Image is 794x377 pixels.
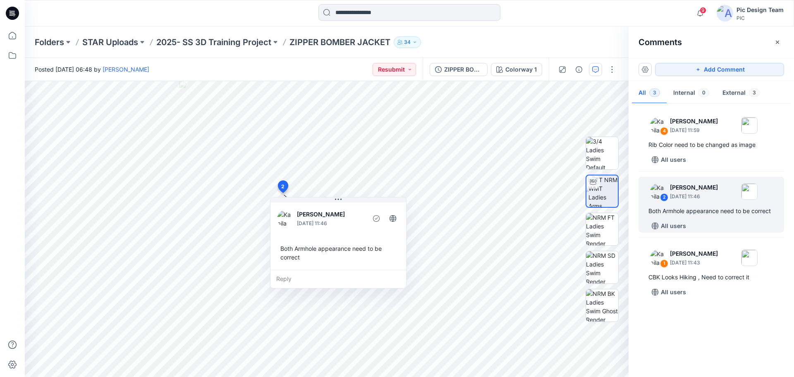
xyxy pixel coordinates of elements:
button: External [716,83,766,104]
div: Both Armhole appearance need to be correct [277,241,399,265]
a: [PERSON_NAME] [103,66,149,73]
p: [DATE] 11:43 [670,259,718,267]
img: TT NRM WMT Ladies Arms Down [588,175,618,207]
div: Colorway 1 [505,65,537,74]
a: STAR Uploads [82,36,138,48]
img: 3/4 Ladies Swim Default [586,137,618,169]
span: Posted [DATE] 06:48 by [35,65,149,74]
button: All users [648,219,689,233]
img: NRM SD Ladies Swim Render [586,251,618,283]
span: 9 [700,7,706,14]
div: Pic Design Team [737,5,784,15]
div: PIC [737,15,784,21]
button: Add Comment [655,63,784,76]
img: NRM FT Ladies Swim Render [586,213,618,245]
span: 0 [698,89,709,97]
p: ZIPPER BOMBER JACKET [289,36,390,48]
span: 2 [281,183,285,190]
img: NRM BK Ladies Swim Ghost Render [586,289,618,322]
p: [PERSON_NAME] [297,209,364,219]
div: ZIPPER BOMBER JACKET [444,65,482,74]
span: 3 [649,89,660,97]
div: 1 [660,259,668,268]
span: 3 [749,89,760,97]
img: Kapila Kothalawala [277,210,294,227]
p: [DATE] 11:46 [670,192,718,201]
div: Both Armhole appearance need to be correct [648,206,774,216]
p: 34 [404,38,411,47]
div: 4 [660,127,668,135]
div: Reply [270,270,406,288]
p: [DATE] 11:46 [297,219,364,228]
p: [PERSON_NAME] [670,249,718,259]
p: All users [661,155,686,165]
p: All users [661,221,686,231]
p: [DATE] 11:59 [670,126,718,134]
img: avatar [717,5,733,22]
div: 2 [660,193,668,202]
button: Internal [667,83,716,104]
img: Kapila Kothalawala [650,117,667,134]
div: CBK Looks Hiking , Need to correct it [648,272,774,282]
button: All users [648,286,689,299]
button: ZIPPER BOMBER JACKET [430,63,488,76]
img: Kapila Kothalawala [650,183,667,200]
p: [PERSON_NAME] [670,182,718,192]
img: Kapila Kothalawala [650,250,667,266]
button: 34 [394,36,421,48]
a: Folders [35,36,64,48]
a: 2025- SS 3D Training Project [156,36,271,48]
button: Colorway 1 [491,63,542,76]
div: Rib Color need to be changed as image [648,140,774,150]
h2: Comments [639,37,682,47]
p: All users [661,287,686,297]
button: Details [572,63,586,76]
button: All [632,83,667,104]
p: [PERSON_NAME] [670,116,718,126]
button: All users [648,153,689,166]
